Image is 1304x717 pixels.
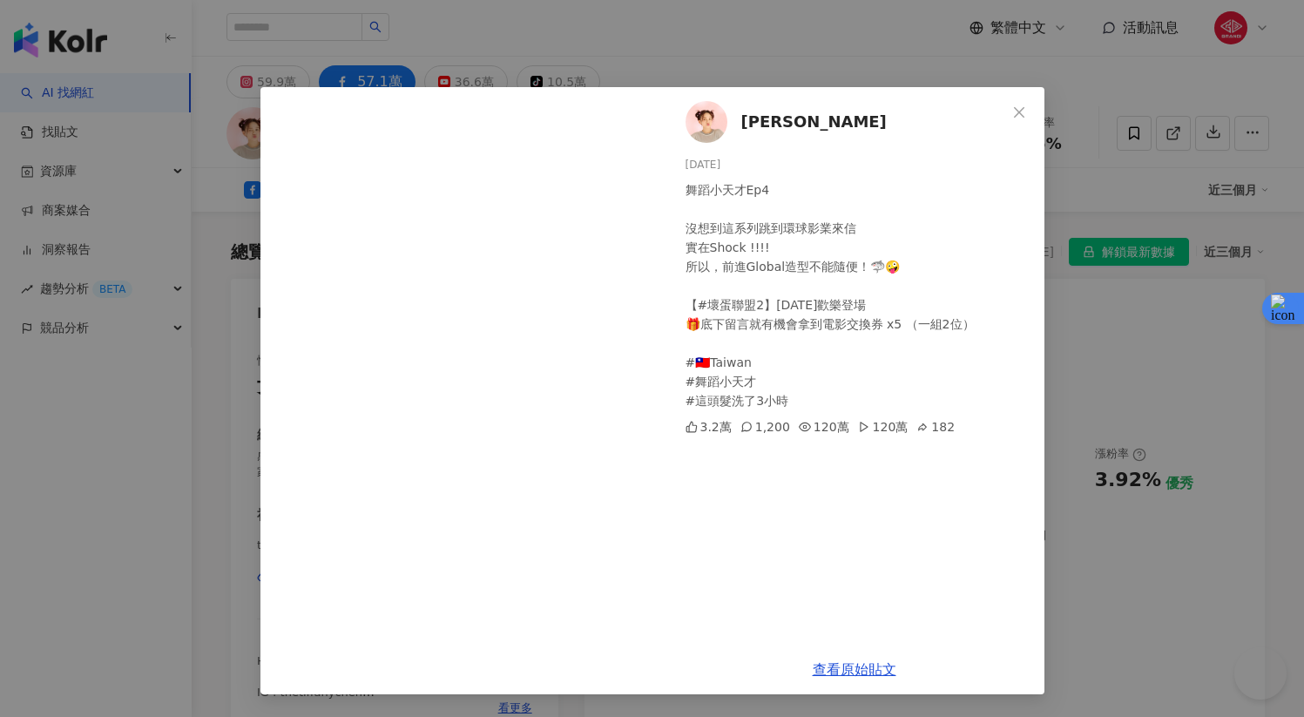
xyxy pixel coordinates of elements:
div: 1,200 [740,417,790,436]
div: 182 [916,417,955,436]
button: Close [1002,95,1037,130]
div: 120萬 [799,417,849,436]
div: 3.2萬 [686,417,732,436]
div: 120萬 [858,417,909,436]
a: 查看原始貼文 [813,661,896,678]
iframe: fb:post Facebook Social Plugin [260,87,658,694]
span: close [1012,105,1026,119]
div: [DATE] [686,157,1030,173]
img: KOL Avatar [686,101,727,143]
div: 舞蹈小天才Ep4 沒想到這系列跳到環球影業來信 實在Shock !!!! 所以，前進Global造型不能隨便！🦈🤪 【#壞蛋聯盟2】[DATE]歡樂登場 🎁底下留言就有機會拿到電影交換券 x5 ... [686,180,1030,410]
span: [PERSON_NAME] [741,110,887,134]
a: KOL Avatar[PERSON_NAME] [686,101,1006,143]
